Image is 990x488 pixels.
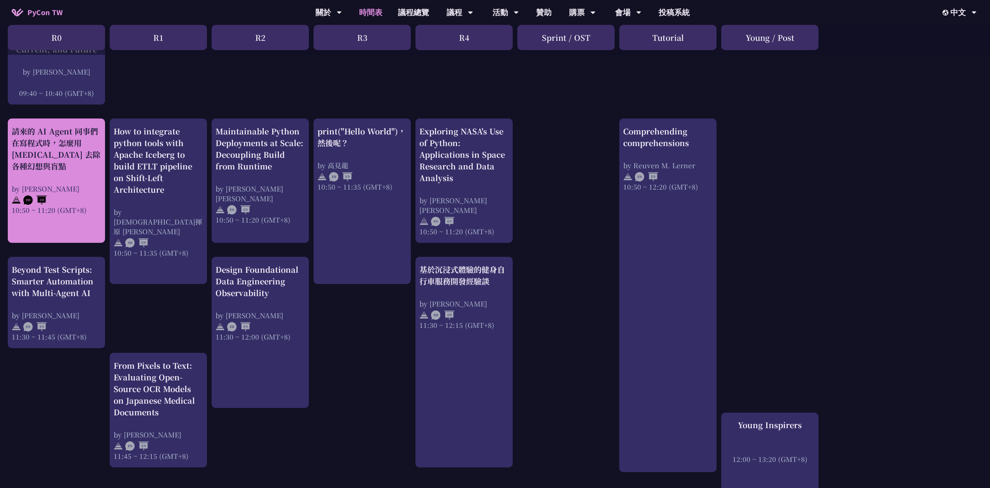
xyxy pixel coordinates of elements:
div: From Pixels to Text: Evaluating Open-Source OCR Models on Japanese Medical Documents [114,360,203,418]
img: ENEN.5a408d1.svg [431,217,454,226]
img: ZHZH.38617ef.svg [431,310,454,320]
div: 10:50 ~ 11:20 (GMT+8) [419,227,509,236]
img: ENEN.5a408d1.svg [635,172,658,181]
div: Tutorial [619,25,717,50]
div: by [DEMOGRAPHIC_DATA]揮原 [PERSON_NAME] [114,207,203,236]
div: Comprehending comprehensions [623,125,713,149]
div: 11:45 ~ 12:15 (GMT+8) [114,451,203,461]
div: Sprint / OST [517,25,615,50]
div: by [PERSON_NAME] [12,184,101,193]
a: print("Hello World")，然後呢？ by 高見龍 10:50 ~ 11:35 (GMT+8) [317,125,407,192]
div: by [PERSON_NAME] [PERSON_NAME] [216,184,305,203]
div: How to integrate python tools with Apache Iceberg to build ETLT pipeline on Shift-Left Architecture [114,125,203,195]
div: Maintainable Python Deployments at Scale: Decoupling Build from Runtime [216,125,305,172]
a: From Pixels to Text: Evaluating Open-Source OCR Models on Japanese Medical Documents by [PERSON_N... [114,360,203,461]
a: Comprehending comprehensions by Reuven M. Lerner 10:50 ~ 12:20 (GMT+8) [623,125,713,192]
div: R2 [212,25,309,50]
img: ZHEN.371966e.svg [329,172,352,181]
div: 10:50 ~ 11:35 (GMT+8) [114,248,203,258]
a: How to integrate python tools with Apache Iceberg to build ETLT pipeline on Shift-Left Architectu... [114,125,203,258]
div: by [PERSON_NAME] [PERSON_NAME] [419,195,509,215]
div: Young Inspirers [725,419,815,431]
div: 11:30 ~ 11:45 (GMT+8) [12,332,101,342]
a: Exploring NASA's Use of Python: Applications in Space Research and Data Analysis by [PERSON_NAME]... [419,125,509,236]
span: PyCon TW [27,7,63,18]
img: ENEN.5a408d1.svg [125,441,149,451]
div: Beyond Test Scripts: Smarter Automation with Multi-Agent AI [12,264,101,299]
div: R3 [314,25,411,50]
div: by 高見龍 [317,160,407,170]
img: ZHZH.38617ef.svg [23,195,47,205]
div: by Reuven M. Lerner [623,160,713,170]
a: 請來的 AI Agent 同事們在寫程式時，怎麼用 [MEDICAL_DATA] 去除各種幻想與盲點 by [PERSON_NAME] 10:50 ~ 11:20 (GMT+8) [12,125,101,215]
div: by [PERSON_NAME] [114,430,203,439]
img: Home icon of PyCon TW 2025 [12,9,23,16]
a: Beyond Test Scripts: Smarter Automation with Multi-Agent AI by [PERSON_NAME] 11:30 ~ 11:45 (GMT+8) [12,264,101,342]
div: by [PERSON_NAME] [12,67,101,77]
img: svg+xml;base64,PHN2ZyB4bWxucz0iaHR0cDovL3d3dy53My5vcmcvMjAwMC9zdmciIHdpZHRoPSIyNCIgaGVpZ2h0PSIyNC... [12,322,21,331]
img: svg+xml;base64,PHN2ZyB4bWxucz0iaHR0cDovL3d3dy53My5vcmcvMjAwMC9zdmciIHdpZHRoPSIyNCIgaGVpZ2h0PSIyNC... [419,217,429,226]
div: Exploring NASA's Use of Python: Applications in Space Research and Data Analysis [419,125,509,184]
div: by [PERSON_NAME] [12,310,101,320]
img: svg+xml;base64,PHN2ZyB4bWxucz0iaHR0cDovL3d3dy53My5vcmcvMjAwMC9zdmciIHdpZHRoPSIyNCIgaGVpZ2h0PSIyNC... [623,172,633,181]
div: print("Hello World")，然後呢？ [317,125,407,149]
div: 11:30 ~ 12:00 (GMT+8) [216,332,305,342]
div: R0 [8,25,105,50]
img: svg+xml;base64,PHN2ZyB4bWxucz0iaHR0cDovL3d3dy53My5vcmcvMjAwMC9zdmciIHdpZHRoPSIyNCIgaGVpZ2h0PSIyNC... [216,205,225,214]
div: by [PERSON_NAME] [216,310,305,320]
div: by [PERSON_NAME] [419,299,509,308]
img: svg+xml;base64,PHN2ZyB4bWxucz0iaHR0cDovL3d3dy53My5vcmcvMjAwMC9zdmciIHdpZHRoPSIyNCIgaGVpZ2h0PSIyNC... [216,322,225,331]
div: 12:00 ~ 13:20 (GMT+8) [725,454,815,464]
div: R4 [415,25,513,50]
img: svg+xml;base64,PHN2ZyB4bWxucz0iaHR0cDovL3d3dy53My5vcmcvMjAwMC9zdmciIHdpZHRoPSIyNCIgaGVpZ2h0PSIyNC... [12,195,21,205]
a: CPython Past, Current, and Future by [PERSON_NAME] 09:40 ~ 10:40 (GMT+8) [12,32,101,98]
img: ENEN.5a408d1.svg [227,205,251,214]
div: 09:40 ~ 10:40 (GMT+8) [12,88,101,98]
div: R1 [110,25,207,50]
div: 10:50 ~ 12:20 (GMT+8) [623,182,713,192]
img: ENEN.5a408d1.svg [23,322,47,331]
img: Locale Icon [943,10,950,16]
img: svg+xml;base64,PHN2ZyB4bWxucz0iaHR0cDovL3d3dy53My5vcmcvMjAwMC9zdmciIHdpZHRoPSIyNCIgaGVpZ2h0PSIyNC... [114,238,123,247]
div: 基於沉浸式體驗的健身自行車服務開發經驗談 [419,264,509,287]
div: Young / Post [721,25,818,50]
a: PyCon TW [4,3,70,22]
a: Maintainable Python Deployments at Scale: Decoupling Build from Runtime by [PERSON_NAME] [PERSON_... [216,125,305,225]
div: 10:50 ~ 11:35 (GMT+8) [317,182,407,192]
div: Design Foundational Data Engineering Observability [216,264,305,299]
img: ZHEN.371966e.svg [227,322,251,331]
a: Design Foundational Data Engineering Observability by [PERSON_NAME] 11:30 ~ 12:00 (GMT+8) [216,264,305,342]
div: 11:30 ~ 12:15 (GMT+8) [419,320,509,330]
a: 基於沉浸式體驗的健身自行車服務開發經驗談 by [PERSON_NAME] 11:30 ~ 12:15 (GMT+8) [419,264,509,330]
img: svg+xml;base64,PHN2ZyB4bWxucz0iaHR0cDovL3d3dy53My5vcmcvMjAwMC9zdmciIHdpZHRoPSIyNCIgaGVpZ2h0PSIyNC... [419,310,429,320]
img: svg+xml;base64,PHN2ZyB4bWxucz0iaHR0cDovL3d3dy53My5vcmcvMjAwMC9zdmciIHdpZHRoPSIyNCIgaGVpZ2h0PSIyNC... [317,172,327,181]
div: 請來的 AI Agent 同事們在寫程式時，怎麼用 [MEDICAL_DATA] 去除各種幻想與盲點 [12,125,101,172]
img: ZHEN.371966e.svg [125,238,149,247]
div: 10:50 ~ 11:20 (GMT+8) [216,215,305,225]
img: svg+xml;base64,PHN2ZyB4bWxucz0iaHR0cDovL3d3dy53My5vcmcvMjAwMC9zdmciIHdpZHRoPSIyNCIgaGVpZ2h0PSIyNC... [114,441,123,451]
div: 10:50 ~ 11:20 (GMT+8) [12,205,101,215]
